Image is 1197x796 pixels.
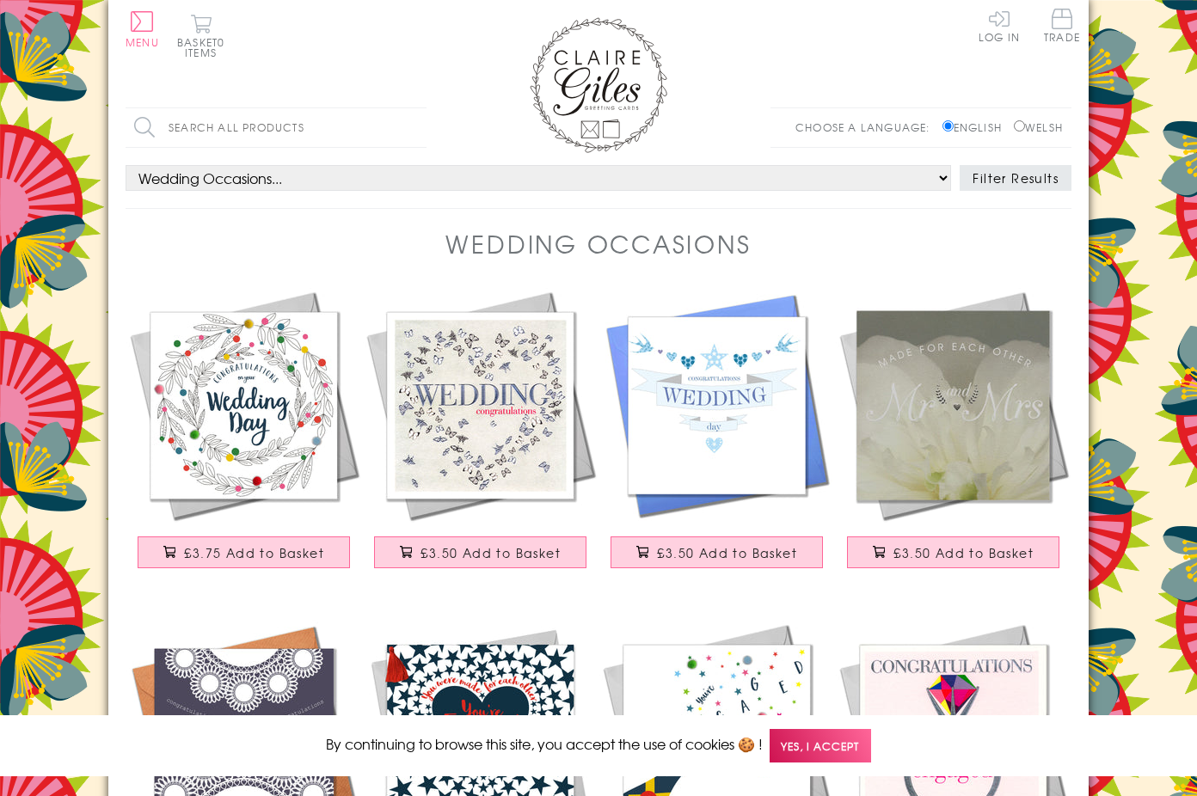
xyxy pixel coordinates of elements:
[184,544,324,561] span: £3.75 Add to Basket
[445,226,751,261] h1: Wedding Occasions
[1044,9,1080,42] span: Trade
[362,287,598,585] a: Wedding Congratulations Card, Butteflies Heart, Embossed and Foiled text £3.50 Add to Basket
[177,14,224,58] button: Basket0 items
[126,34,159,50] span: Menu
[409,108,427,147] input: Search
[126,108,427,147] input: Search all products
[126,11,159,47] button: Menu
[893,544,1034,561] span: £3.50 Add to Basket
[362,287,598,524] img: Wedding Congratulations Card, Butteflies Heart, Embossed and Foiled text
[598,287,835,524] img: Wedding Card, Blue Banners, Congratulations Wedding Day
[598,287,835,585] a: Wedding Card, Blue Banners, Congratulations Wedding Day £3.50 Add to Basket
[1044,9,1080,46] a: Trade
[374,536,587,568] button: £3.50 Add to Basket
[657,544,797,561] span: £3.50 Add to Basket
[835,287,1071,585] a: Wedding Card, White Peonie, Mr and Mrs , Embossed and Foiled text £3.50 Add to Basket
[611,536,824,568] button: £3.50 Add to Basket
[126,287,362,524] img: Wedding Card, Flowers, Congratulations, Embellished with colourful pompoms
[530,17,667,153] img: Claire Giles Greetings Cards
[942,120,954,132] input: English
[126,287,362,585] a: Wedding Card, Flowers, Congratulations, Embellished with colourful pompoms £3.75 Add to Basket
[979,9,1020,42] a: Log In
[847,536,1060,568] button: £3.50 Add to Basket
[1014,120,1025,132] input: Welsh
[1014,119,1063,135] label: Welsh
[795,119,939,135] p: Choose a language:
[420,544,561,561] span: £3.50 Add to Basket
[960,165,1071,191] button: Filter Results
[942,119,1010,135] label: English
[138,536,351,568] button: £3.75 Add to Basket
[835,287,1071,524] img: Wedding Card, White Peonie, Mr and Mrs , Embossed and Foiled text
[770,729,871,762] span: Yes, I accept
[185,34,224,60] span: 0 items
